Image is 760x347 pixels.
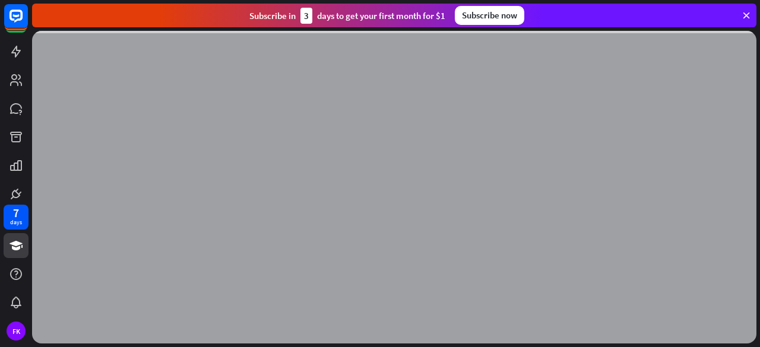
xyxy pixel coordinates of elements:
div: Subscribe now [455,6,524,25]
div: 3 [300,8,312,24]
div: days [10,218,22,227]
a: 7 days [4,205,28,230]
div: 7 [13,208,19,218]
div: FK [7,321,26,340]
div: Subscribe in days to get your first month for $1 [249,8,445,24]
